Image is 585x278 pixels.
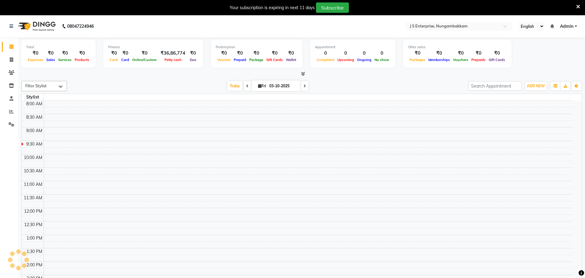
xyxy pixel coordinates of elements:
div: ₹0 [470,50,487,57]
span: Expenses [26,58,45,62]
div: ₹0 [216,50,232,57]
span: Gift Cards [487,58,507,62]
div: Total [26,45,91,50]
span: Cash [108,58,120,62]
span: Packages [408,58,427,62]
span: Completed [315,58,336,62]
span: Voucher [216,58,232,62]
div: 9:00 AM [25,128,44,134]
span: No show [373,58,391,62]
span: Due [188,58,198,62]
span: Petty cash [163,58,183,62]
span: Filter Stylist [25,83,47,88]
div: 0 [336,50,356,57]
span: Gift Cards [265,58,284,62]
div: Redemption [216,45,298,50]
div: 0 [356,50,373,57]
div: ₹0 [232,50,248,57]
div: 10:30 AM [23,168,44,174]
div: 8:00 AM [25,101,44,107]
span: Wallet [284,58,298,62]
span: Upcoming [336,58,356,62]
span: Prepaids [470,58,487,62]
span: Admin [560,23,573,30]
div: Your subscription is expiring in next 11 days [230,5,315,11]
div: ₹0 [73,50,91,57]
div: 9:30 AM [25,141,44,147]
div: 12:30 PM [23,222,44,228]
div: 0 [373,50,391,57]
div: ₹0 [487,50,507,57]
div: 11:30 AM [23,195,44,201]
span: Online/Custom [131,58,158,62]
div: Other sales [408,45,507,50]
div: 8:30 AM [25,114,44,121]
span: Fri [257,84,268,88]
span: Services [57,58,73,62]
div: ₹0 [248,50,265,57]
span: Vouchers [452,58,470,62]
div: 1:30 PM [25,248,44,255]
div: 11:00 AM [23,181,44,188]
div: ₹0 [26,50,45,57]
input: 2025-10-03 [268,81,298,91]
div: ₹0 [108,50,120,57]
div: ₹0 [452,50,470,57]
div: ₹0 [120,50,131,57]
span: Prepaid [232,58,248,62]
div: Stylist [22,94,44,100]
div: ₹36,86,774 [158,50,188,57]
span: Ongoing [356,58,373,62]
div: ₹0 [45,50,57,57]
div: 1:00 PM [25,235,44,241]
span: Card [120,58,131,62]
div: 10:00 AM [23,154,44,161]
span: Sales [45,58,57,62]
div: Appointment [315,45,391,50]
span: Package [248,58,265,62]
div: ₹0 [284,50,298,57]
div: ₹0 [408,50,427,57]
div: 12:00 PM [23,208,44,215]
div: ₹0 [265,50,284,57]
div: ₹0 [427,50,452,57]
input: Search Appointment [468,81,522,91]
div: ₹0 [57,50,73,57]
div: ₹0 [131,50,158,57]
button: ADD NEW [525,82,546,90]
div: 2:00 PM [25,262,44,268]
span: Products [73,58,91,62]
div: 0 [315,50,336,57]
button: Subscribe [316,2,349,13]
img: logo [16,18,57,35]
span: ADD NEW [527,84,545,88]
b: 08047224946 [67,18,94,35]
span: Memberships [427,58,452,62]
div: Finance [108,45,198,50]
span: Today [227,81,243,91]
div: ₹0 [188,50,198,57]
